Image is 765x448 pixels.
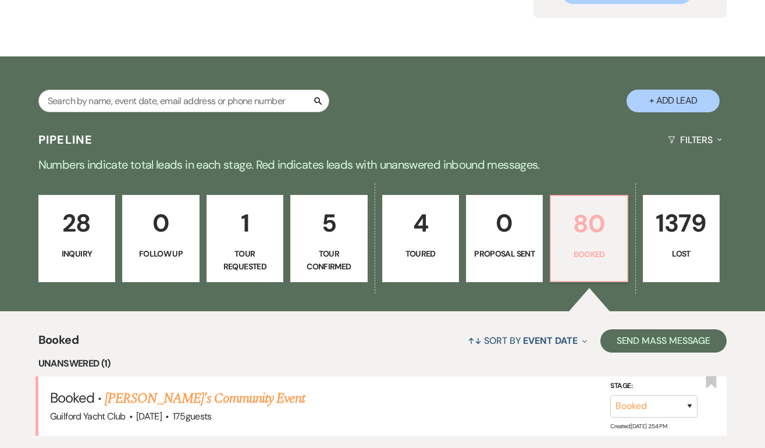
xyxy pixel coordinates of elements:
button: + Add Lead [627,90,720,112]
h3: Pipeline [38,131,93,148]
p: 1379 [650,204,712,243]
p: Lost [650,247,712,260]
p: 0 [474,204,535,243]
li: Unanswered (1) [38,356,727,371]
span: Booked [38,331,79,356]
span: [DATE] [136,410,162,422]
a: 5Tour Confirmed [290,195,367,282]
a: 1Tour Requested [207,195,283,282]
span: Event Date [523,335,577,347]
span: ↑↓ [468,335,482,347]
p: Inquiry [46,247,108,260]
p: Proposal Sent [474,247,535,260]
p: Booked [558,248,620,261]
a: 0Follow Up [122,195,199,282]
span: Booked [50,389,94,407]
label: Stage: [610,380,698,393]
a: 28Inquiry [38,195,115,282]
a: 4Toured [382,195,459,282]
span: Guilford Yacht Club [50,410,126,422]
p: 80 [558,204,620,243]
a: 1379Lost [643,195,720,282]
a: 80Booked [550,195,628,282]
input: Search by name, event date, email address or phone number [38,90,329,112]
a: [PERSON_NAME]'s Community Event [105,388,304,409]
span: 175 guests [173,410,212,422]
p: Follow Up [130,247,191,260]
span: Created: [DATE] 2:54 PM [610,422,667,430]
a: 0Proposal Sent [466,195,543,282]
button: Send Mass Message [600,329,727,353]
p: 0 [130,204,191,243]
p: Toured [390,247,451,260]
button: Sort By Event Date [463,325,591,356]
p: Tour Confirmed [298,247,360,273]
button: Filters [663,125,727,155]
p: 5 [298,204,360,243]
p: 1 [214,204,276,243]
p: 4 [390,204,451,243]
p: Tour Requested [214,247,276,273]
p: 28 [46,204,108,243]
